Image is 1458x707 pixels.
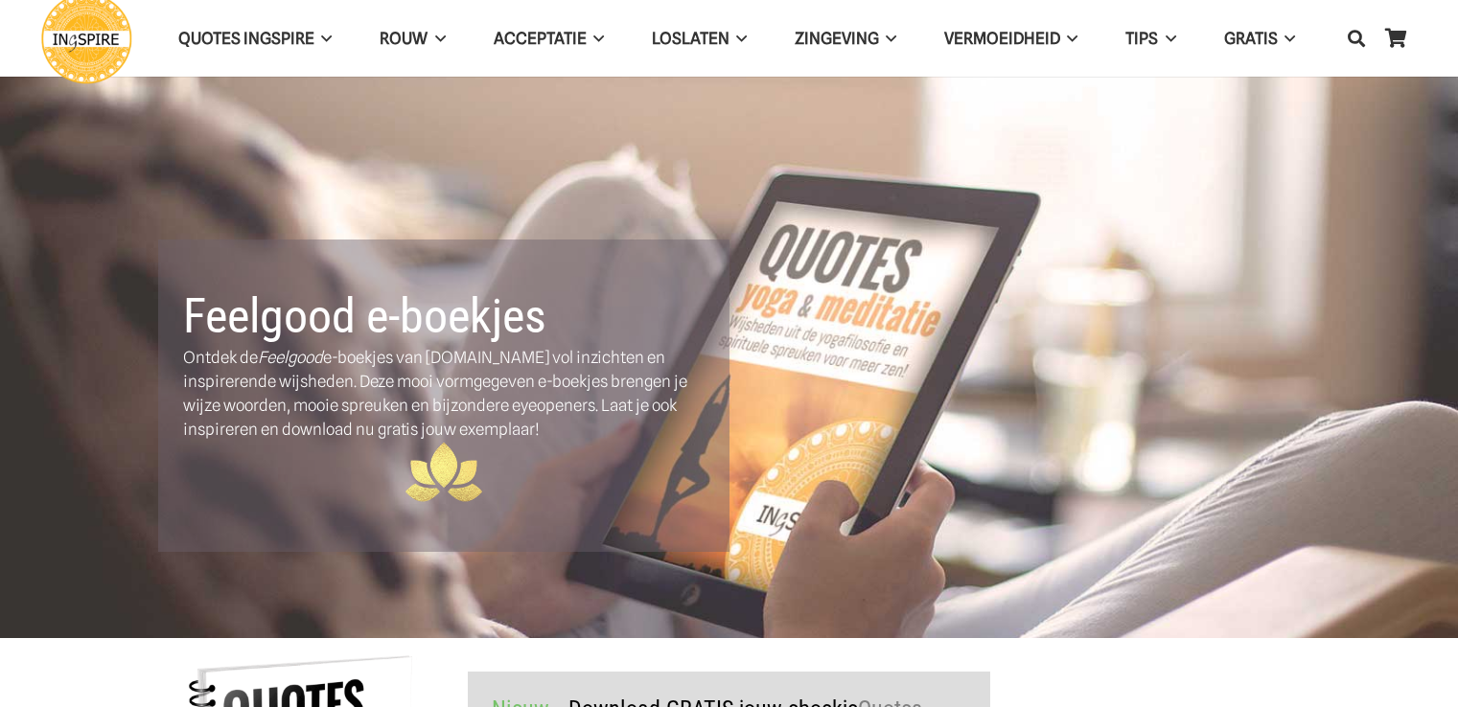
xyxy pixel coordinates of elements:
[795,29,879,48] span: Zingeving
[587,14,604,62] span: Acceptatie Menu
[1101,14,1199,63] a: TIPSTIPS Menu
[944,29,1060,48] span: VERMOEIDHEID
[771,14,920,63] a: ZingevingZingeving Menu
[314,14,332,62] span: QUOTES INGSPIRE Menu
[652,29,729,48] span: Loslaten
[380,29,428,48] span: ROUW
[183,348,706,504] span: Ontdek de e-boekjes van [DOMAIN_NAME] vol inzichten en inspirerende wijsheden. Deze mooi vormgege...
[879,14,896,62] span: Zingeving Menu
[1125,29,1158,48] span: TIPS
[154,14,356,63] a: QUOTES INGSPIREQUOTES INGSPIRE Menu
[628,14,771,63] a: LoslatenLoslaten Menu
[178,29,314,48] span: QUOTES INGSPIRE
[494,29,587,48] span: Acceptatie
[356,14,469,63] a: ROUWROUW Menu
[1060,14,1077,62] span: VERMOEIDHEID Menu
[470,14,628,63] a: AcceptatieAcceptatie Menu
[1278,14,1295,62] span: GRATIS Menu
[183,288,546,344] b: Feelgood e-boekjes
[1200,14,1319,63] a: GRATISGRATIS Menu
[428,14,445,62] span: ROUW Menu
[405,442,482,504] img: ingspire
[1337,14,1376,62] a: Zoeken
[258,348,323,367] em: Feelgood
[920,14,1101,63] a: VERMOEIDHEIDVERMOEIDHEID Menu
[729,14,747,62] span: Loslaten Menu
[1224,29,1278,48] span: GRATIS
[1158,14,1175,62] span: TIPS Menu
